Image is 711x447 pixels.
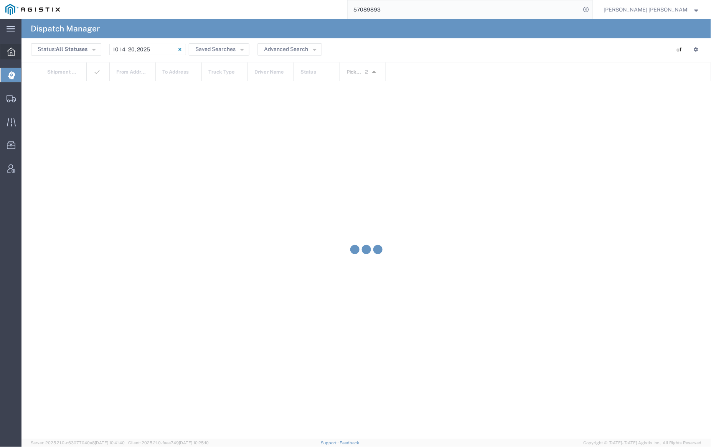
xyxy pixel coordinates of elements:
span: Server: 2025.21.0-c63077040a8 [31,440,125,445]
button: Status:All Statuses [31,43,101,56]
a: Feedback [340,440,360,445]
input: Search for shipment number, reference number [348,0,581,19]
button: [PERSON_NAME] [PERSON_NAME] [604,5,700,14]
span: [DATE] 10:41:40 [95,440,125,445]
span: [DATE] 10:25:10 [179,440,209,445]
button: Advanced Search [257,43,322,56]
img: logo [5,4,60,15]
button: Saved Searches [189,43,249,56]
span: All Statuses [56,46,87,52]
span: Copyright © [DATE]-[DATE] Agistix Inc., All Rights Reserved [584,440,702,446]
a: Support [321,440,340,445]
div: - of - [675,46,688,54]
span: Kayte Bray Dogali [604,5,688,14]
span: Client: 2025.21.0-faee749 [128,440,209,445]
h4: Dispatch Manager [31,19,100,38]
